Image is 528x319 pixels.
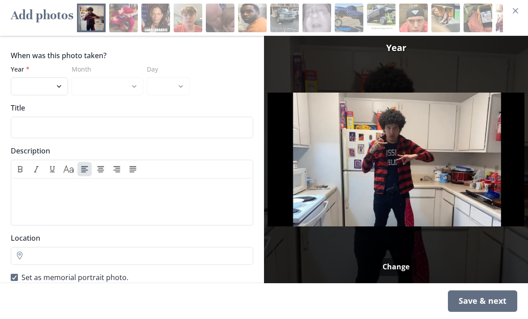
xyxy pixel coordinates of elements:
[386,41,406,55] span: Year
[21,272,128,283] span: Set as memorial portrait photo.
[508,4,523,18] button: Close
[45,162,60,176] button: Underline
[11,145,248,156] label: Description
[11,102,248,113] label: Title
[268,36,524,283] img: Photo
[11,50,106,61] legend: When was this photo taken?
[11,64,63,74] label: Year
[72,64,138,74] label: Month
[61,162,76,176] button: Heading
[13,162,27,176] button: Bold
[77,162,92,176] button: Align left
[72,77,143,95] select: Month
[94,162,108,176] button: Align center
[147,64,184,74] label: Day
[110,162,124,176] button: Align right
[11,233,248,243] label: Location
[29,162,43,176] button: Italic
[11,4,73,32] h2: Add photos
[448,290,517,312] div: Save & next
[375,258,417,276] button: Change
[147,77,190,95] select: Day
[126,162,140,176] button: Align justify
